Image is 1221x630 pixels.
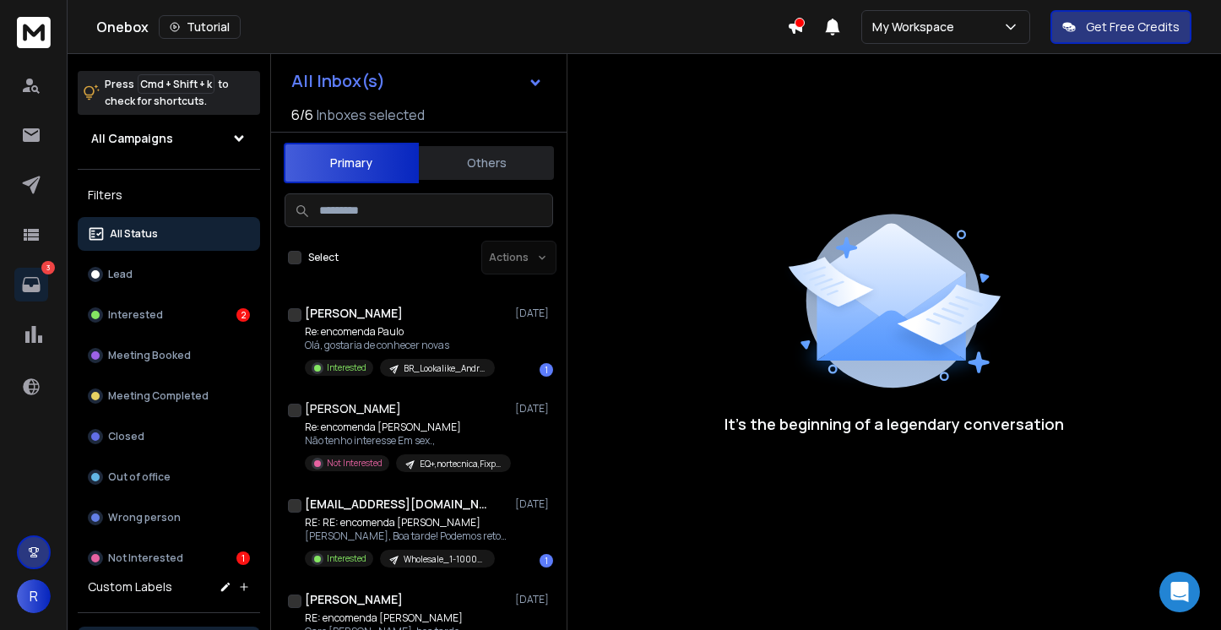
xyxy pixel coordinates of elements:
[78,379,260,413] button: Meeting Completed
[515,307,553,320] p: [DATE]
[317,105,425,125] h3: Inboxes selected
[159,15,241,39] button: Tutorial
[515,497,553,511] p: [DATE]
[78,217,260,251] button: All Status
[305,496,491,513] h1: [EMAIL_ADDRESS][DOMAIN_NAME]
[404,362,485,375] p: BR_Lookalike_Andreia_Guttal_casaMG_11-500_CxO_PHC
[305,611,507,625] p: RE: encomenda [PERSON_NAME]
[78,183,260,207] h3: Filters
[278,64,556,98] button: All Inbox(s)
[1050,10,1191,44] button: Get Free Credits
[108,389,209,403] p: Meeting Completed
[305,434,507,448] p: Não tenho interesse Em sex.,
[284,143,419,183] button: Primary
[305,305,403,322] h1: [PERSON_NAME]
[14,268,48,301] a: 3
[305,325,495,339] p: Re: encomenda Paulo
[305,516,507,530] p: RE: RE: encomenda [PERSON_NAME]
[78,258,260,291] button: Lead
[108,308,163,322] p: Interested
[308,251,339,264] label: Select
[515,402,553,415] p: [DATE]
[78,501,260,535] button: Wrong person
[78,460,260,494] button: Out of office
[108,349,191,362] p: Meeting Booked
[108,470,171,484] p: Out of office
[305,530,507,543] p: [PERSON_NAME], Boa tarde! Podemos retomar
[17,579,51,613] button: R
[327,361,366,374] p: Interested
[105,76,229,110] p: Press to check for shortcuts.
[1159,572,1200,612] div: Open Intercom Messenger
[96,15,787,39] div: Onebox
[110,227,158,241] p: All Status
[327,457,383,470] p: Not Interested
[404,553,485,566] p: Wholesale_1-1000_CxO_BR_PHC
[78,298,260,332] button: Interested2
[420,458,501,470] p: EQ+,nortecnica,Fixpacos_Lookalike_1-any_CxO_BR_PHC
[78,339,260,372] button: Meeting Booked
[108,268,133,281] p: Lead
[78,420,260,453] button: Closed
[724,412,1064,436] p: It’s the beginning of a legendary conversation
[327,552,366,565] p: Interested
[419,144,554,182] button: Others
[872,19,961,35] p: My Workspace
[540,554,553,568] div: 1
[91,130,173,147] h1: All Campaigns
[305,339,495,352] p: Olá, gostaria de conhecer novas
[291,105,313,125] span: 6 / 6
[138,74,214,94] span: Cmd + Shift + k
[78,541,260,575] button: Not Interested1
[236,308,250,322] div: 2
[108,511,181,524] p: Wrong person
[108,430,144,443] p: Closed
[515,593,553,606] p: [DATE]
[41,261,55,274] p: 3
[305,591,403,608] h1: [PERSON_NAME]
[305,400,401,417] h1: [PERSON_NAME]
[78,122,260,155] button: All Campaigns
[108,551,183,565] p: Not Interested
[1086,19,1180,35] p: Get Free Credits
[540,363,553,377] div: 1
[305,421,507,434] p: Re: encomenda [PERSON_NAME]
[236,551,250,565] div: 1
[291,73,385,90] h1: All Inbox(s)
[88,578,172,595] h3: Custom Labels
